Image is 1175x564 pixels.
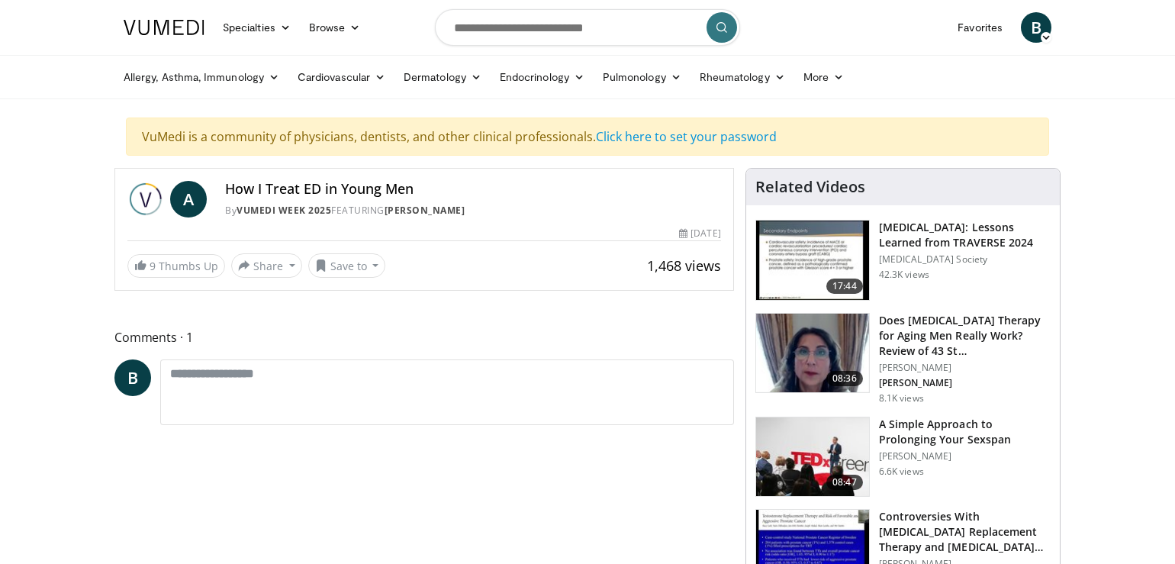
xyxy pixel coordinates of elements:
[879,417,1051,447] h3: A Simple Approach to Prolonging Your Sexspan
[594,62,691,92] a: Pulmonology
[491,62,594,92] a: Endocrinology
[879,269,929,281] p: 42.3K views
[237,204,331,217] a: Vumedi Week 2025
[127,181,164,218] img: Vumedi Week 2025
[826,371,863,386] span: 08:36
[879,392,924,404] p: 8.1K views
[124,20,204,35] img: VuMedi Logo
[385,204,465,217] a: [PERSON_NAME]
[647,256,721,275] span: 1,468 views
[879,362,1051,374] p: [PERSON_NAME]
[435,9,740,46] input: Search topics, interventions
[756,314,869,393] img: 4d4bce34-7cbb-4531-8d0c-5308a71d9d6c.150x105_q85_crop-smart_upscale.jpg
[114,327,734,347] span: Comments 1
[225,181,721,198] h4: How I Treat ED in Young Men
[308,253,386,278] button: Save to
[394,62,491,92] a: Dermatology
[596,128,777,145] a: Click here to set your password
[755,220,1051,301] a: 17:44 [MEDICAL_DATA]: Lessons Learned from TRAVERSE 2024 [MEDICAL_DATA] Society 42.3K views
[755,178,865,196] h4: Related Videos
[170,181,207,218] a: A
[214,12,300,43] a: Specialties
[826,475,863,490] span: 08:47
[794,62,853,92] a: More
[114,62,288,92] a: Allergy, Asthma, Immunology
[756,221,869,300] img: 1317c62a-2f0d-4360-bee0-b1bff80fed3c.150x105_q85_crop-smart_upscale.jpg
[879,509,1051,555] h3: Controversies With [MEDICAL_DATA] Replacement Therapy and [MEDICAL_DATA] Can…
[879,220,1051,250] h3: [MEDICAL_DATA]: Lessons Learned from TRAVERSE 2024
[755,313,1051,404] a: 08:36 Does [MEDICAL_DATA] Therapy for Aging Men Really Work? Review of 43 St… [PERSON_NAME] [PERS...
[1021,12,1051,43] a: B
[288,62,394,92] a: Cardiovascular
[114,359,151,396] a: B
[879,450,1051,462] p: [PERSON_NAME]
[879,313,1051,359] h3: Does [MEDICAL_DATA] Therapy for Aging Men Really Work? Review of 43 St…
[879,377,1051,389] p: [PERSON_NAME]
[756,417,869,497] img: c4bd4661-e278-4c34-863c-57c104f39734.150x105_q85_crop-smart_upscale.jpg
[126,118,1049,156] div: VuMedi is a community of physicians, dentists, and other clinical professionals.
[679,227,720,240] div: [DATE]
[127,254,225,278] a: 9 Thumbs Up
[755,417,1051,498] a: 08:47 A Simple Approach to Prolonging Your Sexspan [PERSON_NAME] 6.6K views
[691,62,794,92] a: Rheumatology
[150,259,156,273] span: 9
[826,279,863,294] span: 17:44
[300,12,370,43] a: Browse
[879,253,1051,266] p: [MEDICAL_DATA] Society
[948,12,1012,43] a: Favorites
[231,253,302,278] button: Share
[879,466,924,478] p: 6.6K views
[225,204,721,218] div: By FEATURING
